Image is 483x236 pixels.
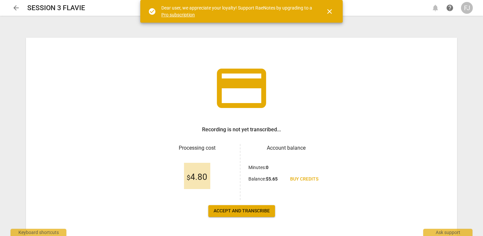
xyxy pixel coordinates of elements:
[208,205,275,217] button: Accept and transcribe
[285,173,324,185] a: Buy credits
[214,208,270,214] span: Accept and transcribe
[212,59,271,118] span: credit_card
[202,126,281,134] h3: Recording is not yet transcribed...
[187,174,190,182] span: $
[161,12,195,17] a: Pro subscription
[161,5,314,18] div: Dear user, we appreciate your loyalty! Support RaeNotes by upgrading to a
[248,176,278,182] p: Balance :
[159,144,235,152] h3: Processing cost
[148,8,156,15] span: check_circle
[423,229,472,236] div: Ask support
[27,4,85,12] h2: SESSION 3 FLAVIE
[446,4,454,12] span: help
[266,165,268,170] b: 0
[326,8,333,15] span: close
[266,176,278,182] b: $ 5.65
[12,4,20,12] span: arrow_back
[11,229,66,236] div: Keyboard shortcuts
[461,2,473,14] button: FJ
[290,176,318,182] span: Buy credits
[322,4,337,19] button: Close
[187,172,207,182] span: 4.80
[248,144,324,152] h3: Account balance
[248,164,268,171] p: Minutes :
[444,2,456,14] a: Help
